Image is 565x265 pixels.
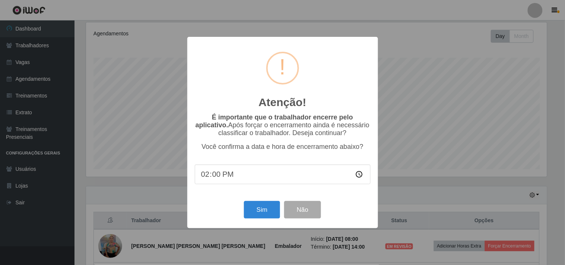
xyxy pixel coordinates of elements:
[258,96,306,109] h2: Atenção!
[195,114,371,137] p: Após forçar o encerramento ainda é necessário classificar o trabalhador. Deseja continuar?
[195,143,371,151] p: Você confirma a data e hora de encerramento abaixo?
[284,201,321,218] button: Não
[244,201,280,218] button: Sim
[196,114,353,129] b: É importante que o trabalhador encerre pelo aplicativo.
